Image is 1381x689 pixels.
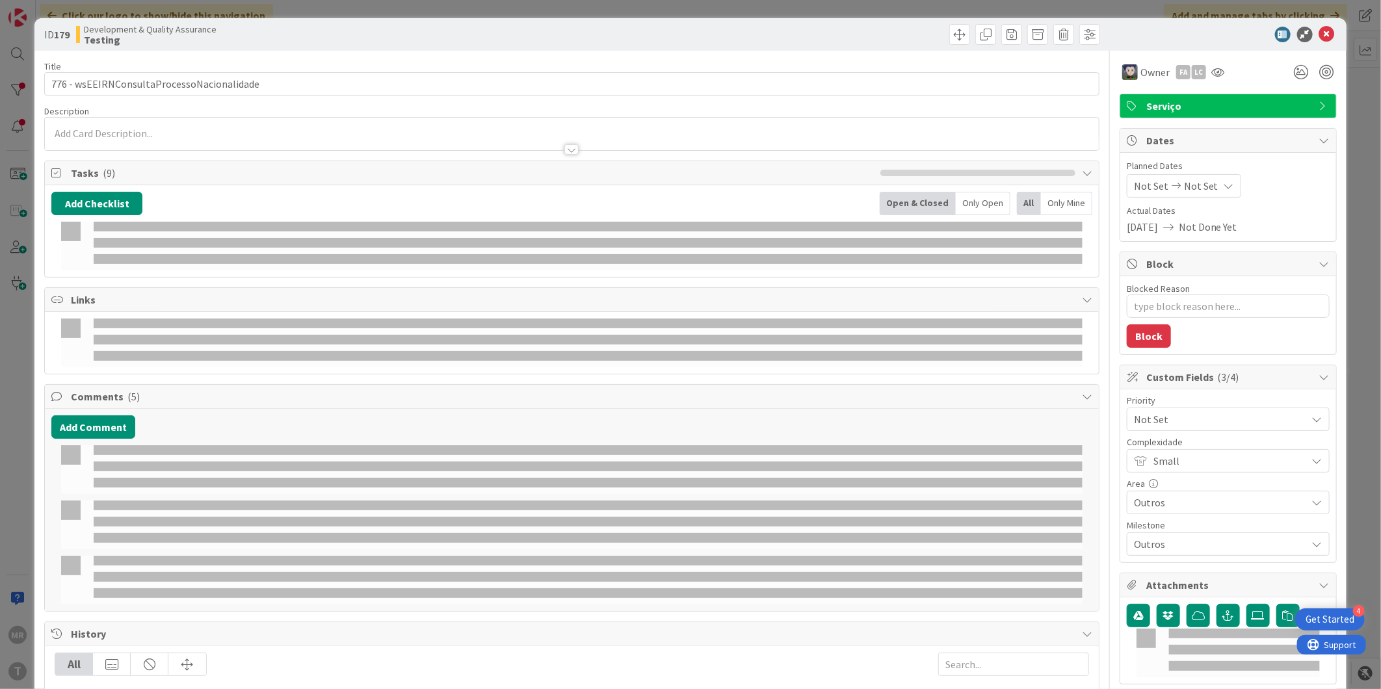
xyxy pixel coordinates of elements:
span: Not Done Yet [1179,219,1237,235]
div: Milestone [1127,521,1330,530]
span: Custom Fields [1146,369,1313,385]
div: Only Mine [1041,192,1092,215]
span: Description [44,105,89,117]
div: All [1017,192,1041,215]
span: History [71,626,1075,642]
label: Blocked Reason [1127,283,1190,294]
span: Block [1146,256,1313,272]
span: Planned Dates [1127,159,1330,173]
button: Block [1127,324,1171,348]
span: Outros [1134,535,1300,553]
span: Comments [71,389,1075,404]
div: Priority [1127,396,1330,405]
span: ID [44,27,70,42]
input: Search... [938,653,1089,676]
div: Area [1127,479,1330,488]
span: Serviço [1146,98,1313,114]
button: Add Checklist [51,192,142,215]
span: Tasks [71,165,874,181]
span: ( 3/4 ) [1218,370,1239,383]
div: 4 [1353,605,1365,617]
span: Not Set [1134,410,1300,428]
input: type card name here... [44,72,1099,96]
div: Open & Closed [880,192,956,215]
span: ( 9 ) [103,166,115,179]
span: Support [27,2,59,18]
div: All [55,653,93,675]
span: Owner [1140,64,1170,80]
div: Get Started [1306,613,1354,626]
span: Small [1153,452,1300,470]
span: Development & Quality Assurance [84,24,217,34]
span: [DATE] [1127,219,1158,235]
span: Not Set [1184,178,1218,194]
div: Only Open [956,192,1010,215]
div: Open Get Started checklist, remaining modules: 4 [1295,608,1365,630]
img: LS [1122,64,1138,80]
span: ( 5 ) [127,390,140,403]
button: Add Comment [51,415,135,439]
span: Actual Dates [1127,204,1330,218]
span: Attachments [1146,577,1313,593]
div: FA [1176,65,1190,79]
div: Complexidade [1127,437,1330,447]
span: Dates [1146,133,1313,148]
b: Testing [84,34,217,45]
div: LC [1192,65,1206,79]
b: 179 [54,28,70,41]
span: Outros [1134,493,1300,512]
label: Title [44,60,61,72]
span: Links [71,292,1075,307]
span: Not Set [1134,178,1168,194]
